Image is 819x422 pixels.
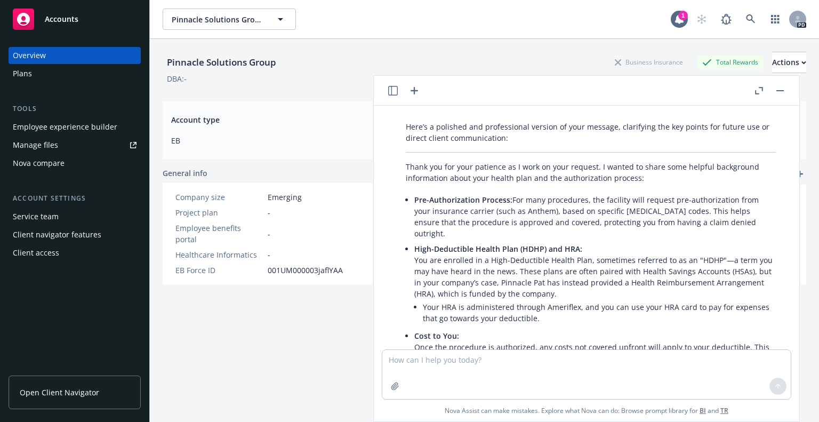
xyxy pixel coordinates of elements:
a: TR [720,406,728,415]
span: - [268,228,270,240]
span: Emerging [268,192,302,203]
p: Once the procedure is authorized, any costs not covered upfront will apply to your deductible. Th... [414,330,776,397]
div: Manage files [13,137,58,154]
a: Client access [9,244,141,261]
div: Project plan [175,207,263,218]
div: Employee experience builder [13,118,117,136]
div: Overview [13,47,46,64]
p: You are enrolled in a High-Deductible Health Plan, sometimes referred to as an "HDHP"—a term you ... [414,243,776,299]
div: Plans [13,65,32,82]
a: Start snowing [691,9,712,30]
a: Employee experience builder [9,118,141,136]
p: Here’s a polished and professional version of your message, clarifying the key points for future ... [406,121,776,144]
div: EB Force ID [175,265,263,276]
span: Cost to You: [414,331,459,341]
div: 1 [678,11,688,20]
span: Pinnacle Solutions Group [172,14,264,25]
a: Switch app [765,9,786,30]
div: DBA: - [167,73,187,84]
a: Manage files [9,137,141,154]
p: For many procedures, the facility will request pre-authorization from your insurance carrier (suc... [414,194,776,239]
a: Search [740,9,761,30]
span: - [268,249,270,260]
button: Pinnacle Solutions Group [163,9,296,30]
span: EB [171,135,471,146]
div: Business Insurance [609,55,688,69]
span: Nova Assist can make mistakes. Explore what Nova can do: Browse prompt library for and [445,400,728,421]
a: add [793,168,806,180]
div: Nova compare [13,155,65,172]
div: Total Rewards [697,55,764,69]
button: Actions [772,52,806,73]
a: Report a Bug [716,9,737,30]
div: Account settings [9,193,141,204]
div: Company size [175,192,263,203]
div: Tools [9,103,141,114]
a: Accounts [9,4,141,34]
a: Client navigator features [9,226,141,243]
span: Account type [171,114,471,125]
div: Service team [13,208,59,225]
a: BI [700,406,706,415]
a: Service team [9,208,141,225]
div: Client navigator features [13,226,101,243]
a: Overview [9,47,141,64]
div: Client access [13,244,59,261]
li: Your HRA is administered through Ameriflex, and you can use your HRA card to pay for expenses tha... [423,299,776,326]
div: Healthcare Informatics [175,249,263,260]
div: Pinnacle Solutions Group [163,55,280,69]
span: Accounts [45,15,78,23]
a: Plans [9,65,141,82]
span: High-Deductible Health Plan (HDHP) and HRA: [414,244,582,254]
span: - [268,207,270,218]
p: Thank you for your patience as I work on your request. I wanted to share some helpful background ... [406,161,776,184]
span: Pre-Authorization Process: [414,195,512,205]
div: Employee benefits portal [175,222,263,245]
span: Open Client Navigator [20,387,99,398]
a: Nova compare [9,155,141,172]
span: 001UM000003jaflYAA [268,265,343,276]
span: General info [163,168,207,179]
